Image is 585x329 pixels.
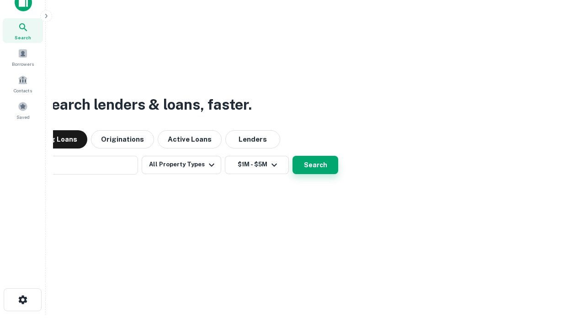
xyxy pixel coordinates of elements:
[225,130,280,149] button: Lenders
[3,98,43,122] a: Saved
[14,87,32,94] span: Contacts
[12,60,34,68] span: Borrowers
[158,130,222,149] button: Active Loans
[225,156,289,174] button: $1M - $5M
[16,113,30,121] span: Saved
[3,71,43,96] a: Contacts
[42,94,252,116] h3: Search lenders & loans, faster.
[91,130,154,149] button: Originations
[3,18,43,43] a: Search
[15,34,31,41] span: Search
[292,156,338,174] button: Search
[539,256,585,300] iframe: Chat Widget
[142,156,221,174] button: All Property Types
[3,45,43,69] a: Borrowers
